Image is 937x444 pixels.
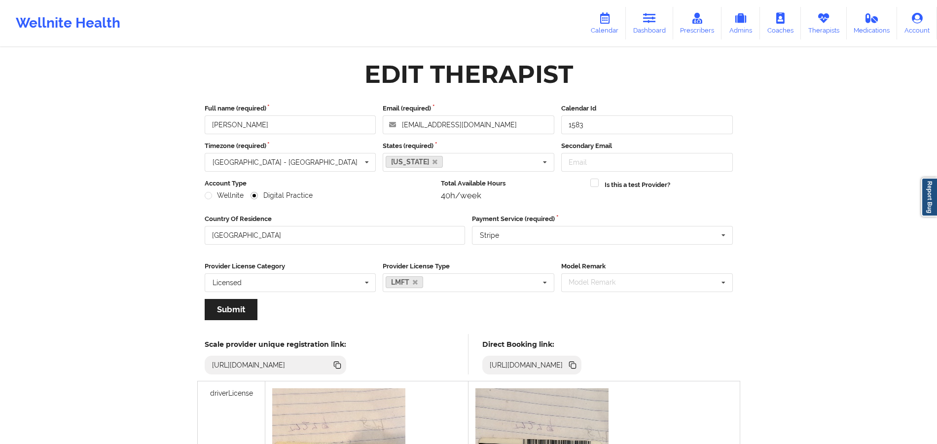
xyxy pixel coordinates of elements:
input: Email address [383,115,554,134]
a: Account [897,7,937,39]
label: Email (required) [383,104,554,113]
div: Model Remark [566,277,630,288]
a: Prescribers [673,7,722,39]
a: Report Bug [921,178,937,217]
label: Timezone (required) [205,141,376,151]
h5: Direct Booking link: [482,340,581,349]
label: Wellnite [205,191,244,200]
input: Full name [205,115,376,134]
div: Stripe [480,232,499,239]
a: Coaches [760,7,801,39]
div: [URL][DOMAIN_NAME] [208,360,289,370]
a: Therapists [801,7,847,39]
div: Licensed [213,279,242,286]
label: Provider License Type [383,261,554,271]
label: Country Of Residence [205,214,466,224]
label: Calendar Id [561,104,733,113]
a: Calendar [583,7,626,39]
label: States (required) [383,141,554,151]
label: Model Remark [561,261,733,271]
input: Calendar Id [561,115,733,134]
div: [GEOGRAPHIC_DATA] - [GEOGRAPHIC_DATA] [213,159,358,166]
div: 40h/week [441,190,583,200]
input: Email [561,153,733,172]
label: Provider License Category [205,261,376,271]
a: Medications [847,7,898,39]
label: Is this a test Provider? [605,180,670,190]
label: Secondary Email [561,141,733,151]
label: Payment Service (required) [472,214,733,224]
a: Dashboard [626,7,673,39]
label: Digital Practice [251,191,313,200]
label: Account Type [205,179,434,188]
div: [URL][DOMAIN_NAME] [486,360,567,370]
button: Submit [205,299,257,320]
label: Full name (required) [205,104,376,113]
label: Total Available Hours [441,179,583,188]
a: Admins [721,7,760,39]
a: LMFT [386,276,423,288]
a: [US_STATE] [386,156,443,168]
h5: Scale provider unique registration link: [205,340,346,349]
div: Edit Therapist [364,59,573,90]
